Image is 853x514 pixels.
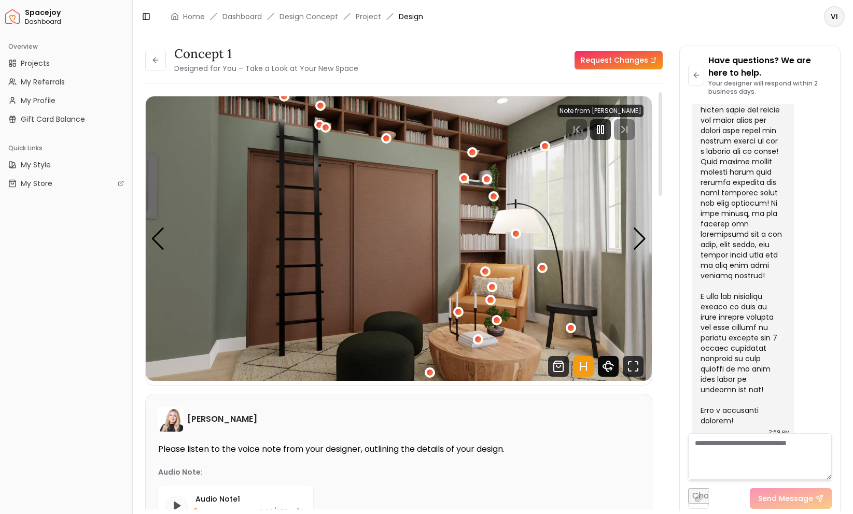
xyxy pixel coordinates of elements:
button: VI [824,6,845,27]
span: My Profile [21,95,55,106]
a: Project [356,11,381,22]
div: Carousel [146,96,652,381]
div: Overview [4,38,128,55]
p: Audio Note 1 [195,494,305,504]
p: Please listen to the voice note from your designer, outlining the details of your design. [158,444,639,454]
h3: concept 1 [174,46,358,62]
span: My Style [21,160,51,170]
span: My Store [21,178,52,189]
div: Note from [PERSON_NAME] [557,105,644,117]
svg: Pause [594,123,607,136]
a: Gift Card Balance [4,111,128,127]
svg: Shop Products from this design [548,356,569,377]
span: Gift Card Balance [21,114,85,124]
span: Projects [21,58,50,68]
span: Dashboard [25,18,128,26]
p: Have questions? We are here to help. [708,54,832,79]
h6: [PERSON_NAME] [187,413,257,425]
span: VI [825,7,844,26]
a: My Store [4,175,128,192]
svg: 360 View [598,356,619,377]
a: Spacejoy [5,9,20,24]
a: My Profile [4,92,128,109]
img: Design Render 4 [146,96,652,381]
a: My Style [4,156,128,173]
a: Dashboard [222,11,262,22]
div: Next slide [633,227,647,250]
a: Home [183,11,205,22]
div: Quick Links [4,140,128,156]
svg: Hotspots Toggle [573,356,594,377]
div: Previous slide [151,227,165,250]
nav: breadcrumb [171,11,423,22]
div: 1 / 5 [146,96,652,381]
img: Hannah James [158,407,183,432]
small: Designed for You – Take a Look at Your New Space [174,63,358,74]
span: Spacejoy [25,8,128,18]
p: Audio Note: [158,467,203,477]
a: Projects [4,55,128,72]
span: My Referrals [21,77,65,87]
div: 2:59 PM [769,427,790,437]
a: Request Changes [575,51,663,69]
p: Your designer will respond within 2 business days. [708,79,832,96]
a: My Referrals [4,74,128,90]
img: Spacejoy Logo [5,9,20,24]
span: Design [399,11,423,22]
svg: Fullscreen [623,356,644,377]
li: Design Concept [279,11,338,22]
